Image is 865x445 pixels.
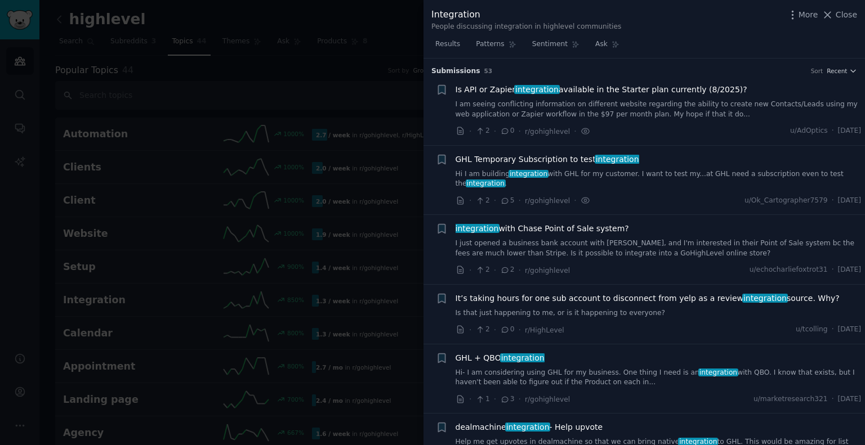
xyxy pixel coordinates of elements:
span: u/marketresearch321 [753,394,828,404]
a: Hi- I am considering using GHL for my business. One thing I need is anintegrationwith QBO. I know... [456,368,862,388]
span: · [519,393,521,405]
span: u/AdOptics [790,126,828,136]
button: Close [822,9,857,21]
span: · [832,265,834,275]
span: · [519,195,521,206]
a: GHL + QBOintegration [456,352,545,364]
span: integration [466,179,506,187]
span: · [469,125,471,137]
span: Results [435,39,460,50]
span: 1 [475,394,489,404]
span: Close [836,9,857,21]
span: Is API or Zapier available in the Starter plan currently (8/2025)? [456,84,747,96]
span: It’s taking hours for one sub account to disconnect from yelp as a review source. Why? [456,293,840,304]
span: Ask [595,39,608,50]
span: [DATE] [838,394,861,404]
span: · [519,264,521,276]
span: 2 [500,265,514,275]
span: · [469,393,471,405]
span: r/gohighlevel [525,267,570,275]
a: Hi I am buildingintegrationwith GHL for my customer. I want to test my...at GHL need a subscripti... [456,169,862,189]
span: GHL + QBO [456,352,545,364]
span: · [469,195,471,206]
div: People discussing integration in highlevel communities [431,22,621,32]
span: integration [454,224,500,233]
span: · [832,126,834,136]
span: 2 [475,126,489,136]
a: I just opened a business bank account with [PERSON_NAME], and I'm interested in their Point of Sa... [456,239,862,258]
div: Sort [811,67,823,75]
span: integration [514,85,559,94]
span: integration [505,422,550,431]
button: More [787,9,818,21]
span: integration [509,170,549,178]
span: with Chase Point of Sale system? [456,223,629,235]
span: · [494,264,496,276]
span: GHL Temporary Subscription to test [456,154,639,165]
a: Sentiment [528,35,583,59]
span: · [494,125,496,137]
span: Sentiment [532,39,568,50]
span: 3 [500,394,514,404]
a: Results [431,35,464,59]
span: · [519,125,521,137]
span: integration [742,294,787,303]
span: [DATE] [838,196,861,206]
span: u/Ok_Cartographer7579 [744,196,828,206]
span: Submission s [431,66,480,77]
span: · [574,125,576,137]
span: [DATE] [838,265,861,275]
span: · [494,195,496,206]
button: Recent [827,67,857,75]
span: 2 [475,265,489,275]
a: Ask [591,35,623,59]
a: Patterns [472,35,520,59]
span: · [832,325,834,335]
span: [DATE] [838,126,861,136]
span: r/HighLevel [525,326,564,334]
span: · [494,324,496,336]
a: Is that just happening to me, or is it happening to everyone? [456,308,862,318]
span: · [469,264,471,276]
span: u/echocharliefoxtrot31 [750,265,828,275]
div: Integration [431,8,621,22]
span: 0 [500,325,514,335]
span: Patterns [476,39,504,50]
span: [DATE] [838,325,861,335]
span: · [832,394,834,404]
a: Is API or Zapierintegrationavailable in the Starter plan currently (8/2025)? [456,84,747,96]
span: · [832,196,834,206]
span: r/gohighlevel [525,128,570,136]
span: Recent [827,67,847,75]
span: · [574,195,576,206]
span: dealmachine - Help upvote [456,421,603,433]
span: 53 [484,68,493,74]
span: u/tcolling [796,325,828,335]
span: r/gohighlevel [525,395,570,403]
a: I am seeing conflicting information on different website regarding the ability to create new Cont... [456,100,862,119]
span: integration [595,155,640,164]
span: 0 [500,126,514,136]
a: dealmachineintegration- Help upvote [456,421,603,433]
span: · [469,324,471,336]
span: r/gohighlevel [525,197,570,205]
span: · [519,324,521,336]
a: integrationwith Chase Point of Sale system? [456,223,629,235]
a: GHL Temporary Subscription to testintegration [456,154,639,165]
span: · [494,393,496,405]
span: 2 [475,325,489,335]
span: integration [500,353,545,362]
a: It’s taking hours for one sub account to disconnect from yelp as a reviewintegrationsource. Why? [456,293,840,304]
span: integration [698,368,738,376]
span: More [799,9,818,21]
span: 2 [475,196,489,206]
span: 5 [500,196,514,206]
